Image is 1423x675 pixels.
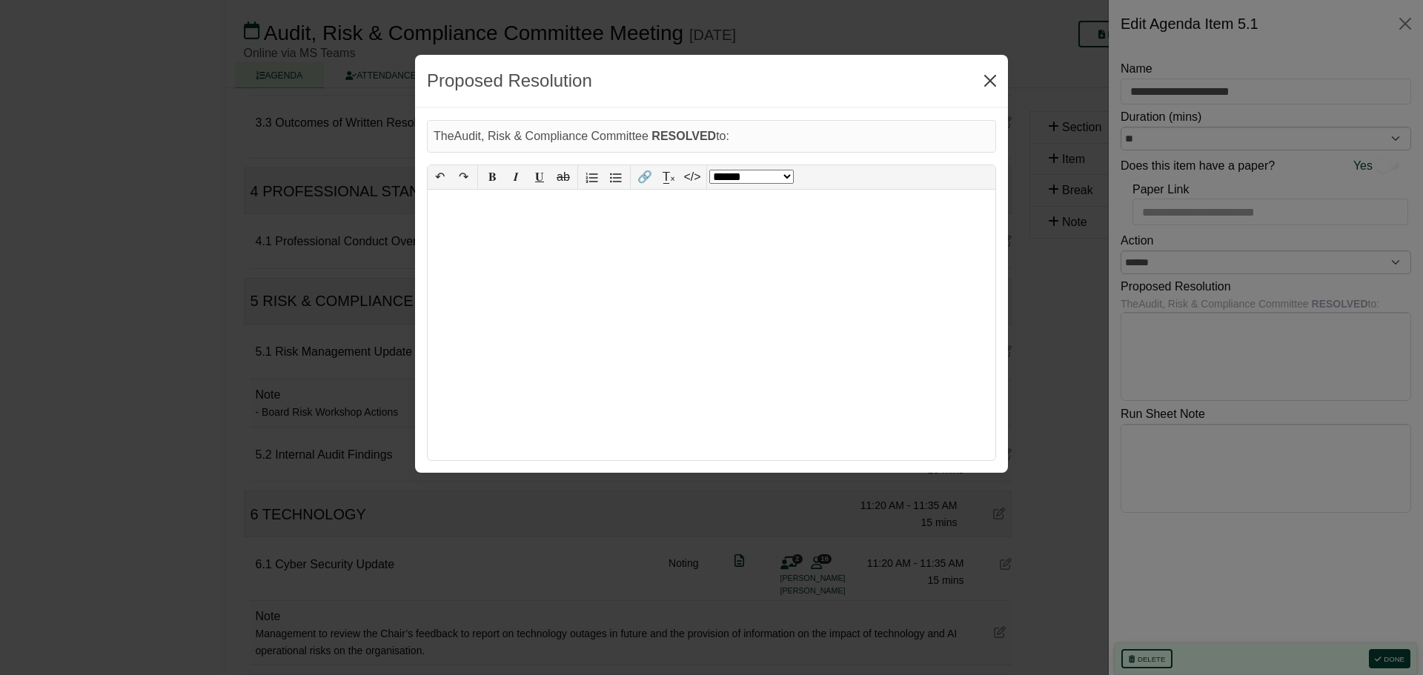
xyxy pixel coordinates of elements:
button: ↷ [451,165,475,189]
button: ab [551,165,575,189]
button: T̲ₓ [657,165,680,189]
b: RESOLVED [651,130,716,142]
div: The Audit, Risk & Compliance Committee to: [427,120,996,153]
button: 𝐔 [528,165,551,189]
button: ↶ [428,165,451,189]
button: Numbered list [580,165,604,189]
span: 𝐔 [535,170,544,183]
s: ab [557,170,570,183]
button: Bullet list [604,165,628,189]
button: 🔗 [633,165,657,189]
button: Close [978,69,1002,93]
div: Proposed Resolution [427,67,592,95]
button: </> [680,165,704,189]
button: 𝑰 [504,165,528,189]
button: 𝐁 [480,165,504,189]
